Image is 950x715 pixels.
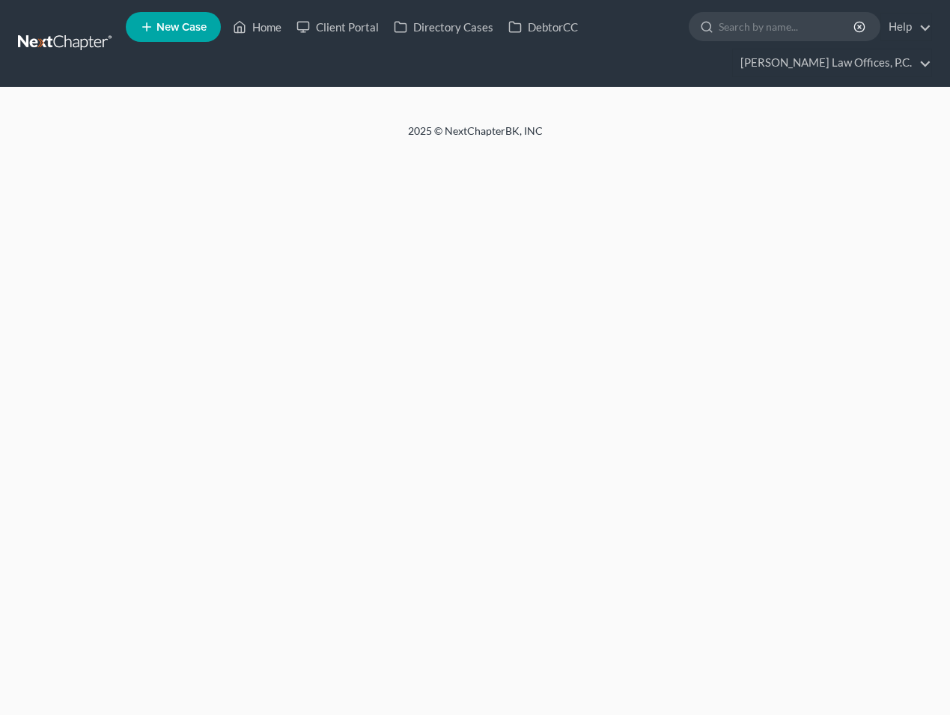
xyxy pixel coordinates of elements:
a: Home [225,13,289,40]
a: DebtorCC [501,13,585,40]
span: New Case [156,22,207,33]
div: 2025 © NextChapterBK, INC [49,124,902,150]
a: Client Portal [289,13,386,40]
a: Directory Cases [386,13,501,40]
a: Help [881,13,931,40]
a: [PERSON_NAME] Law Offices, P.C. [733,49,931,76]
input: Search by name... [719,13,856,40]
